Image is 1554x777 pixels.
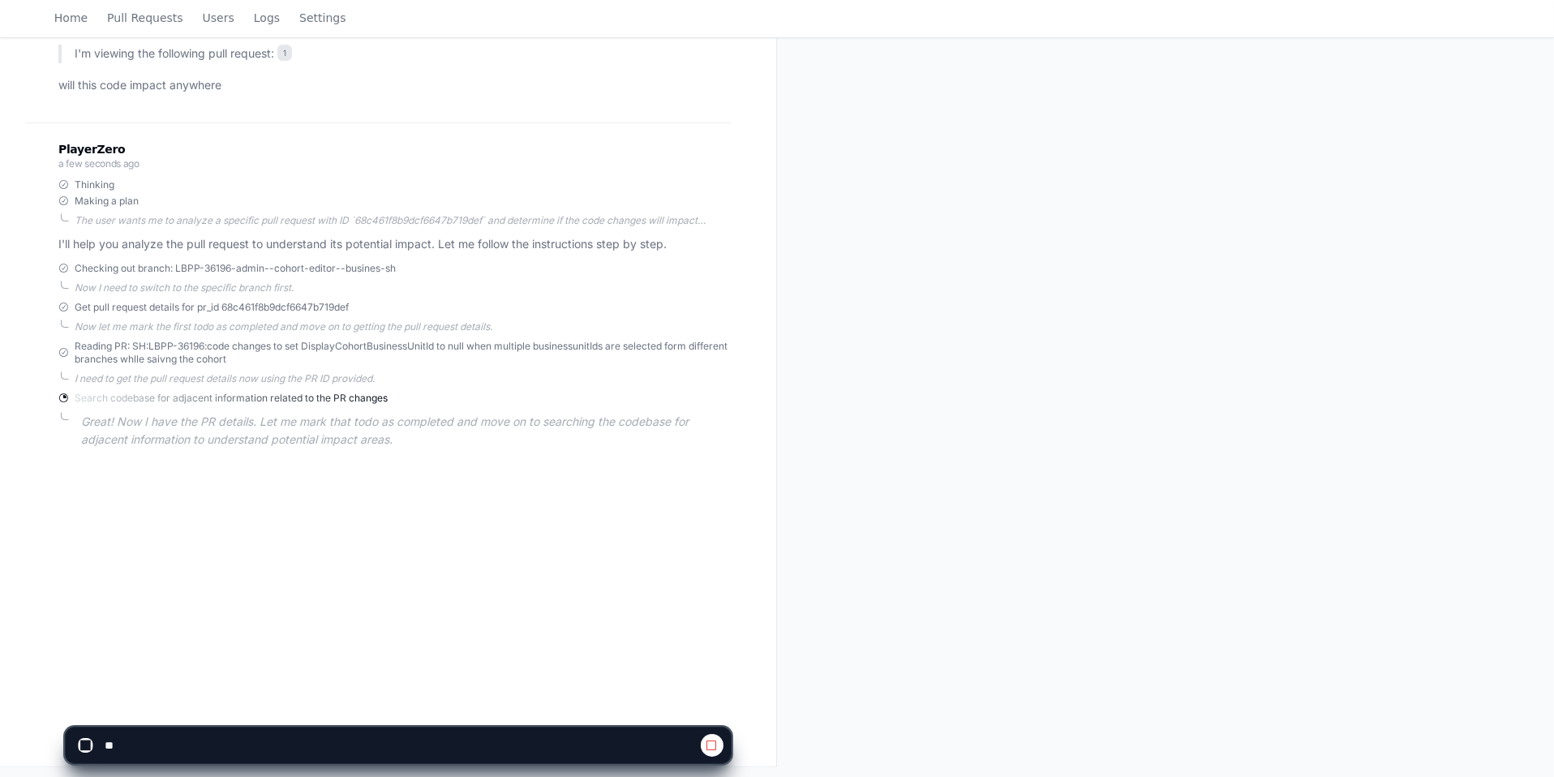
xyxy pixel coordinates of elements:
[75,262,396,275] span: Checking out branch: LBPP-36196-admin--cohort-editor--busines-sh
[75,372,731,385] div: I need to get the pull request details now using the PR ID provided.
[75,195,139,208] span: Making a plan
[254,13,280,23] span: Logs
[58,235,731,254] p: I'll help you analyze the pull request to understand its potential impact. Let me follow the inst...
[75,340,731,366] span: Reading PR: SH:LBPP-36196:code changes to set DisplayCohortBusinessUnitId to null when multiple b...
[58,157,140,170] span: a few seconds ago
[75,320,731,333] div: Now let me mark the first todo as completed and move on to getting the pull request details.
[81,413,731,450] p: Great! Now I have the PR details. Let me mark that todo as completed and move on to searching the...
[75,301,349,314] span: Get pull request details for pr_id 68c461f8b9dcf6647b719def
[299,13,346,23] span: Settings
[58,76,731,95] p: will this code impact anywhere
[75,392,388,405] span: Search codebase for adjacent information related to the PR changes
[75,281,731,294] div: Now I need to switch to the specific branch first.
[75,178,114,191] span: Thinking
[107,13,182,23] span: Pull Requests
[75,45,731,63] p: I'm viewing the following pull request:
[54,13,88,23] span: Home
[277,45,292,61] span: 1
[75,214,731,227] div: The user wants me to analyze a specific pull request with ID `68c461f8b9dcf6647b719def` and deter...
[58,144,125,154] span: PlayerZero
[203,13,234,23] span: Users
